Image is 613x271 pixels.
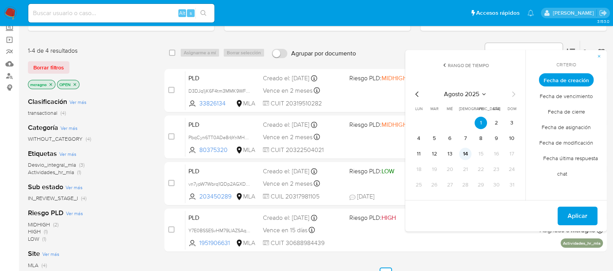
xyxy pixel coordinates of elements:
p: marielabelen.cragno@mercadolibre.com [553,9,596,17]
span: Alt [179,9,185,17]
span: s [190,9,192,17]
span: Accesos rápidos [476,9,520,17]
button: search-icon [195,8,211,19]
span: 3.153.0 [597,18,609,24]
a: Salir [599,9,607,17]
a: Notificaciones [527,10,534,16]
input: Buscar usuario o caso... [28,8,214,18]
